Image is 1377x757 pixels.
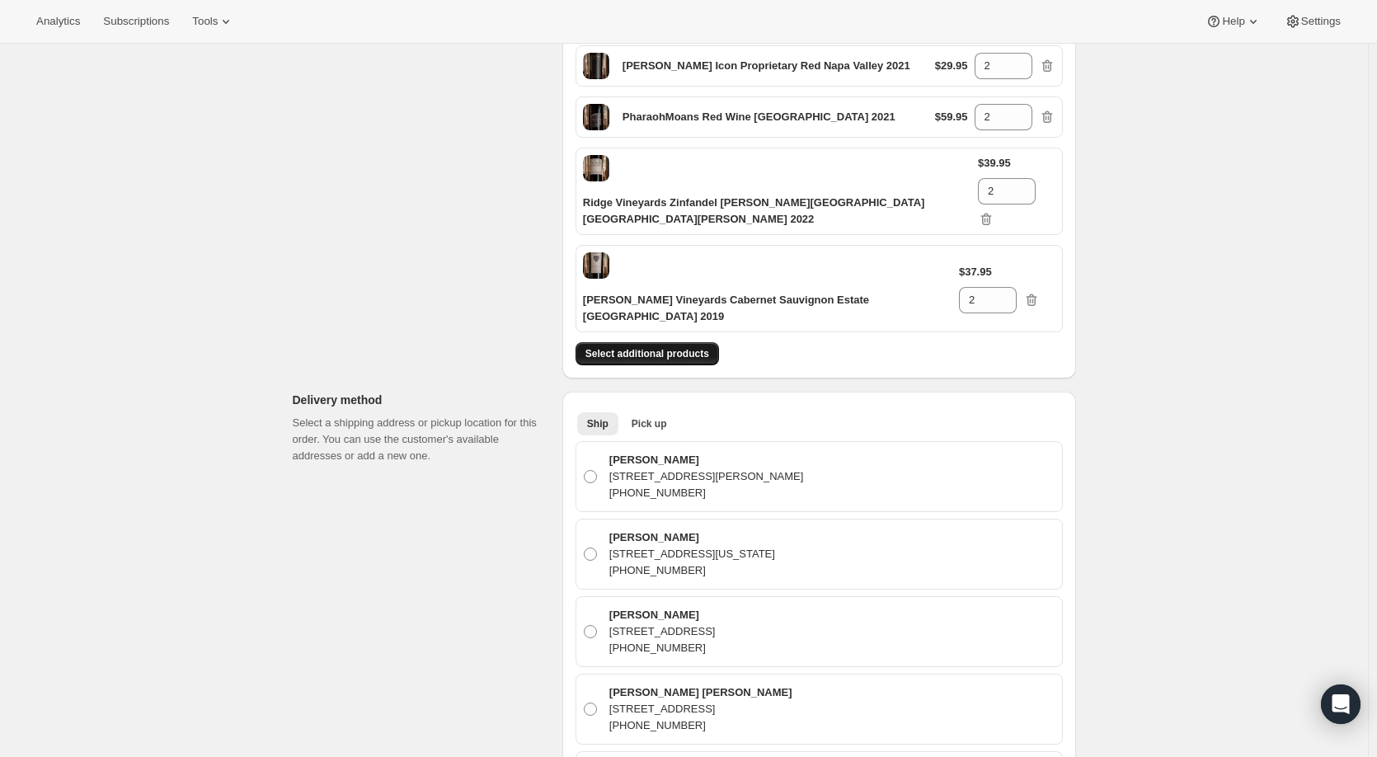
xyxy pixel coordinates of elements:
[583,252,609,279] span: Default Title
[623,109,895,125] p: PharaohMoans Red Wine [GEOGRAPHIC_DATA] 2021
[103,15,169,28] span: Subscriptions
[609,623,716,640] p: [STREET_ADDRESS]
[583,53,609,79] span: Default Title
[93,10,179,33] button: Subscriptions
[583,292,959,325] p: [PERSON_NAME] Vineyards Cabernet Sauvignon Estate [GEOGRAPHIC_DATA] 2019
[576,342,719,365] button: Select additional products
[585,347,709,360] span: Select additional products
[609,546,775,562] p: [STREET_ADDRESS][US_STATE]
[609,717,792,734] p: [PHONE_NUMBER]
[623,58,910,74] p: [PERSON_NAME] Icon Proprietary Red Napa Valley 2021
[1275,10,1351,33] button: Settings
[293,392,549,408] p: Delivery method
[609,640,716,656] p: [PHONE_NUMBER]
[583,195,978,228] p: Ridge Vineyards Zinfandel [PERSON_NAME][GEOGRAPHIC_DATA] [GEOGRAPHIC_DATA][PERSON_NAME] 2022
[935,58,968,74] p: $29.95
[36,15,80,28] span: Analytics
[609,701,792,717] p: [STREET_ADDRESS]
[609,529,775,546] p: [PERSON_NAME]
[26,10,90,33] button: Analytics
[192,15,218,28] span: Tools
[609,468,804,485] p: [STREET_ADDRESS][PERSON_NAME]
[978,155,1011,172] p: $39.95
[609,452,804,468] p: [PERSON_NAME]
[587,417,609,430] span: Ship
[609,562,775,579] p: [PHONE_NUMBER]
[583,155,609,181] span: Default Title
[632,417,667,430] span: Pick up
[1301,15,1341,28] span: Settings
[182,10,244,33] button: Tools
[583,104,609,130] span: Default Title
[609,485,804,501] p: [PHONE_NUMBER]
[959,264,992,280] p: $37.95
[293,415,549,464] p: Select a shipping address or pickup location for this order. You can use the customer's available...
[609,607,716,623] p: [PERSON_NAME]
[935,109,968,125] p: $59.95
[1222,15,1244,28] span: Help
[609,684,792,701] p: [PERSON_NAME] [PERSON_NAME]
[1196,10,1271,33] button: Help
[1321,684,1361,724] div: Open Intercom Messenger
